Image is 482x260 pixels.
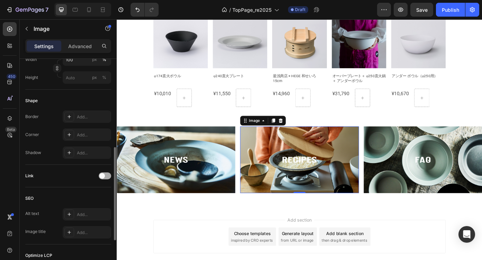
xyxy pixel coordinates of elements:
[177,79,197,90] div: ¥14,960
[436,3,465,17] button: Publish
[100,73,108,82] button: px
[42,79,62,90] div: ¥10,010
[188,240,224,247] div: Generate layout
[63,53,111,66] input: px%
[25,173,34,179] div: Link
[77,212,109,218] div: Add...
[109,61,171,68] h2: φ240直火プレート
[77,150,109,156] div: Add...
[92,74,97,81] div: px
[130,249,177,255] span: inspired by CRO experts
[244,79,265,90] div: ¥31,790
[25,56,37,63] label: Width
[442,6,459,14] div: Publish
[109,79,130,90] div: ¥11,550
[42,61,104,68] h2: φ174直火ボウル
[63,71,111,84] input: px%
[416,7,428,13] span: Save
[25,98,38,104] div: Shape
[244,61,306,73] h2: オーバープレート＋ φ250直火鍋 ＋ アンダーボウル
[233,249,285,255] span: then drag & drop elements
[458,226,475,243] div: Open Intercom Messenger
[45,6,48,14] p: 7
[102,56,106,63] div: %
[312,61,374,68] h2: アンダー ボウル（φ250用）
[312,79,333,90] div: ¥10,670
[77,132,109,138] div: Add...
[281,122,416,198] img: gempages_527668740104389525-0942d663-b26a-457a-873c-328d10cfd82b.jpg
[131,3,159,17] div: Undo/Redo
[92,56,97,63] div: px
[25,74,38,81] label: Height
[133,240,175,247] div: Choose templates
[149,112,164,118] div: Image
[117,19,482,260] iframe: Design area
[77,230,109,236] div: Add...
[100,55,108,64] button: px
[25,195,34,201] div: SEO
[25,132,39,138] div: Corner
[3,3,52,17] button: 7
[7,74,17,79] div: 450
[68,43,92,50] p: Advanced
[295,7,305,13] span: Draft
[229,6,231,14] span: /
[90,73,99,82] button: %
[25,228,46,235] div: Image title
[25,252,52,259] div: Optimize LCP
[5,127,17,132] div: Beta
[34,43,54,50] p: Settings
[102,74,106,81] div: %
[191,224,224,232] span: Add section
[410,3,433,17] button: Save
[140,122,275,198] img: gempages_527668740104389525-2da069a8-41a0-468f-bd1e-c35609107b25.png
[90,55,99,64] button: %
[177,61,239,73] h2: 釜浅商店 × HEGE 和せいろ 15cm
[25,210,39,217] div: Alt text
[77,114,109,120] div: Add...
[25,150,41,156] div: Shadow
[187,249,224,255] span: from URL or image
[232,6,271,14] span: TopPage_re2025
[238,240,280,247] div: Add blank section
[34,25,92,33] p: Image
[25,114,39,120] div: Border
